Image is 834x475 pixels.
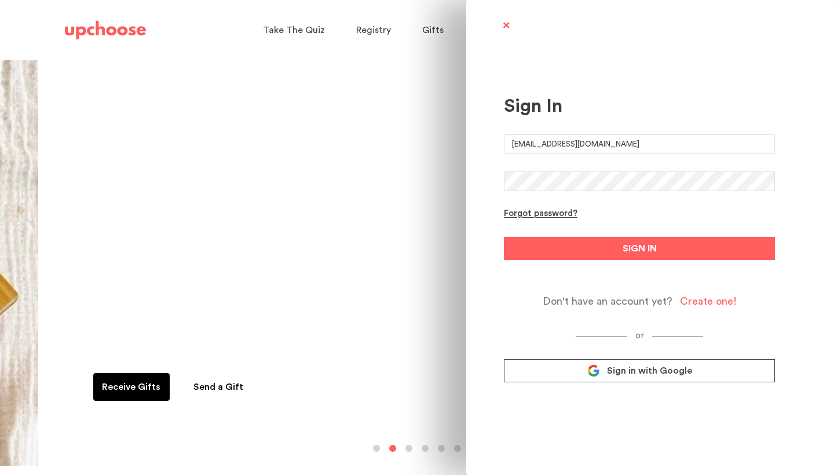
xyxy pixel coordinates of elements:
span: Sign in with Google [607,365,692,377]
span: Don't have an account yet? [543,295,672,308]
button: SIGN IN [504,237,775,260]
span: SIGN IN [623,242,657,255]
div: Sign In [504,95,775,117]
div: Forgot password? [504,209,577,220]
div: Create one! [680,295,737,308]
a: Sign in with Google [504,359,775,382]
span: or [627,331,652,340]
input: E-mail [504,134,775,154]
